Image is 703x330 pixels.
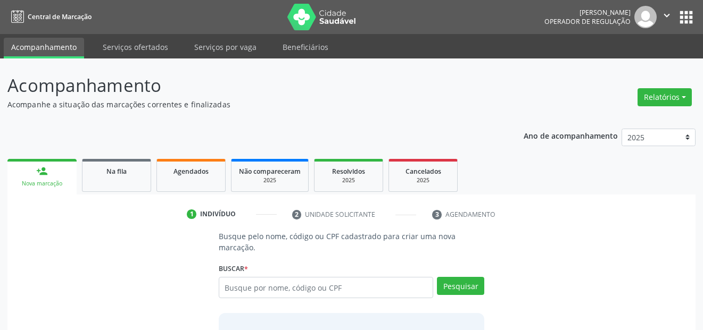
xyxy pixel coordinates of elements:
[396,176,450,184] div: 2025
[28,12,92,21] span: Central de Marcação
[322,176,375,184] div: 2025
[239,176,301,184] div: 2025
[638,88,692,106] button: Relatórios
[187,209,196,219] div: 1
[7,99,489,110] p: Acompanhe a situação das marcações correntes e finalizadas
[219,231,484,253] p: Busque pelo nome, código ou CPF cadastrado para criar uma nova marcação.
[106,167,127,176] span: Na fila
[239,167,301,176] span: Não compareceram
[544,17,631,26] span: Operador de regulação
[332,167,365,176] span: Resolvidos
[7,72,489,99] p: Acompanhamento
[7,8,92,26] a: Central de Marcação
[437,277,484,295] button: Pesquisar
[275,38,336,56] a: Beneficiários
[219,260,248,277] label: Buscar
[544,8,631,17] div: [PERSON_NAME]
[15,180,69,188] div: Nova marcação
[187,38,264,56] a: Serviços por vaga
[661,10,673,21] i: 
[36,165,48,177] div: person_add
[657,6,677,28] button: 
[173,167,209,176] span: Agendados
[406,167,441,176] span: Cancelados
[95,38,176,56] a: Serviços ofertados
[634,6,657,28] img: img
[677,8,696,27] button: apps
[219,277,433,298] input: Busque por nome, código ou CPF
[4,38,84,58] a: Acompanhamento
[200,209,236,219] div: Indivíduo
[524,129,618,142] p: Ano de acompanhamento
